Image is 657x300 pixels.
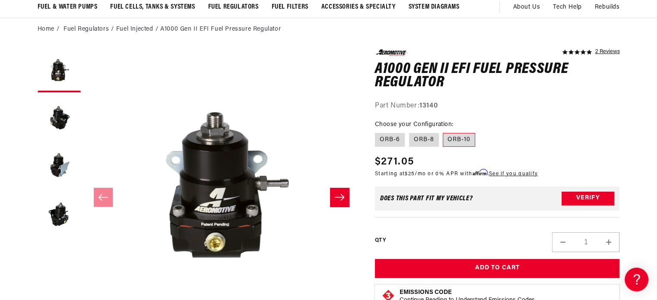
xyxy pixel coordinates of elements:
[595,49,619,55] a: 2 reviews
[208,3,259,12] span: Fuel Regulators
[9,163,164,176] a: 340 Stealth Fuel Pumps
[330,188,349,207] button: Slide right
[9,73,164,87] a: Getting Started
[94,188,113,207] button: Slide left
[405,171,415,177] span: $25
[38,192,81,235] button: Load image 4 in gallery view
[9,95,164,104] div: Frequently Asked Questions
[473,169,488,176] span: Affirm
[9,60,164,68] div: General
[443,133,475,147] label: ORB-10
[38,3,98,12] span: Fuel & Water Pumps
[116,25,160,34] li: Fuel Injected
[119,249,166,257] a: POWERED BY ENCHANT
[375,237,386,244] label: QTY
[38,144,81,187] button: Load image 3 in gallery view
[9,149,164,163] a: EFI Fuel Pumps
[38,49,81,92] button: Load image 1 in gallery view
[38,97,81,140] button: Load image 2 in gallery view
[419,102,438,109] strong: 13140
[38,25,54,34] a: Home
[160,25,281,34] li: A1000 Gen II EFI Fuel Pressure Regulator
[513,4,540,10] span: About Us
[375,120,454,129] legend: Choose your Configuration:
[9,123,164,136] a: Carbureted Fuel Pumps
[595,3,620,12] span: Rebuilds
[38,25,620,34] nav: breadcrumbs
[9,136,164,149] a: Carbureted Regulators
[321,3,396,12] span: Accessories & Specialty
[562,192,614,205] button: Verify
[400,289,452,296] strong: Emissions Code
[9,177,164,190] a: Brushless Fuel Pumps
[375,63,620,90] h1: A1000 Gen II EFI Fuel Pressure Regulator
[380,195,473,202] div: Does This part fit My vehicle?
[553,3,581,12] span: Tech Help
[375,259,620,278] button: Add to Cart
[409,3,460,12] span: System Diagrams
[272,3,308,12] span: Fuel Filters
[375,133,405,147] label: ORB-6
[63,25,116,34] li: Fuel Regulators
[375,101,620,112] div: Part Number:
[9,231,164,246] button: Contact Us
[489,171,538,177] a: See if you qualify - Learn more about Affirm Financing (opens in modal)
[375,170,538,178] p: Starting at /mo or 0% APR with .
[375,154,414,170] span: $271.05
[110,3,195,12] span: Fuel Cells, Tanks & Systems
[409,133,439,147] label: ORB-8
[9,109,164,123] a: EFI Regulators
